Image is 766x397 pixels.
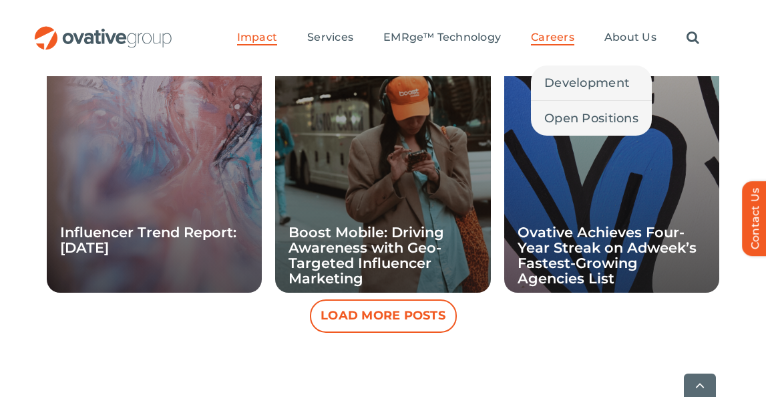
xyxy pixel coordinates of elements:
[237,31,277,45] a: Impact
[60,224,236,256] a: Influencer Trend Report: [DATE]
[310,299,457,333] button: Load More Posts
[531,101,652,136] a: Open Positions
[307,31,353,45] a: Services
[237,17,699,59] nav: Menu
[383,31,501,44] span: EMRge™ Technology
[531,31,574,44] span: Careers
[604,31,656,44] span: About Us
[289,224,444,287] a: Boost Mobile: Driving Awareness with Geo-Targeted Influencer Marketing
[518,224,697,287] a: Ovative Achieves Four-Year Streak on Adweek’s Fastest-Growing Agencies List
[307,31,353,44] span: Services
[604,31,656,45] a: About Us
[33,25,173,37] a: OG_Full_horizontal_RGB
[531,31,574,45] a: Careers
[544,74,629,92] span: Development
[531,65,652,100] a: Development
[687,31,699,45] a: Search
[544,109,638,128] span: Open Positions
[237,31,277,44] span: Impact
[383,31,501,45] a: EMRge™ Technology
